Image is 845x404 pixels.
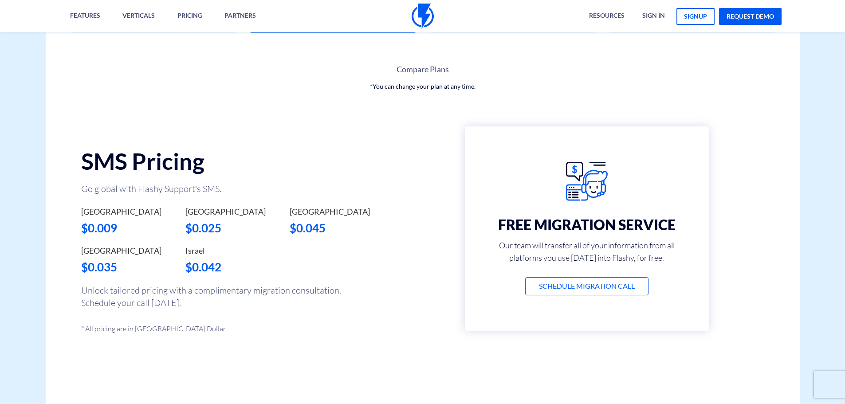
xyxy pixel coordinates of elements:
[81,259,172,275] div: $0.035
[46,82,800,91] p: *You can change your plan at any time.
[81,149,381,174] h2: SMS Pricing
[185,245,205,257] label: Israel
[185,206,266,218] label: [GEOGRAPHIC_DATA]
[483,217,691,232] h3: FREE MIGRATION SERVICE
[525,277,648,295] a: Schedule Migration Call
[290,206,370,218] label: [GEOGRAPHIC_DATA]
[185,259,276,275] div: $0.042
[185,220,276,236] div: $0.025
[676,8,715,25] a: signup
[81,322,347,335] p: * All pricing are in [GEOGRAPHIC_DATA] Dollar.
[81,245,161,257] label: [GEOGRAPHIC_DATA]
[81,183,347,195] p: Go global with Flashy Support's SMS.
[81,284,347,309] p: Unlock tailored pricing with a complimentary migration consultation. Schedule your call [DATE].
[46,64,800,75] a: Compare Plans
[719,8,782,25] a: request demo
[81,206,161,218] label: [GEOGRAPHIC_DATA]
[483,239,691,264] p: Our team will transfer all of your information from all platforms you use [DATE] into Flashy, for...
[81,220,172,236] div: $0.009
[290,220,381,236] div: $0.045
